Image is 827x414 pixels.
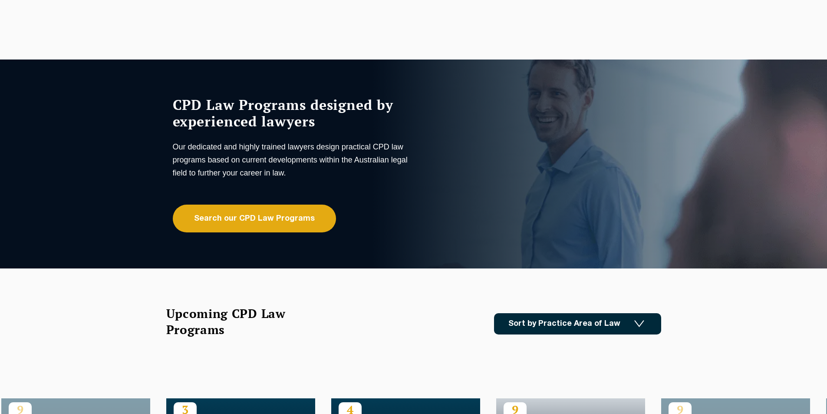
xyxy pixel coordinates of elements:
[494,313,661,335] a: Sort by Practice Area of Law
[173,205,336,232] a: Search our CPD Law Programs
[166,305,307,338] h2: Upcoming CPD Law Programs
[173,96,412,129] h1: CPD Law Programs designed by experienced lawyers
[634,320,644,328] img: Icon
[173,140,412,179] p: Our dedicated and highly trained lawyers design practical CPD law programs based on current devel...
